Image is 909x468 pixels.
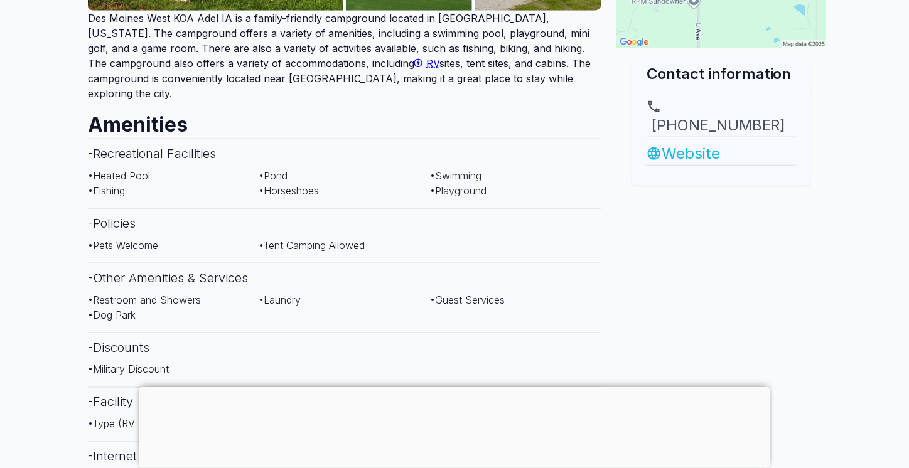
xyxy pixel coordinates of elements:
span: • Dog Park [88,309,136,321]
h3: - Recreational Facilities [88,139,601,168]
span: • Laundry [259,294,301,306]
a: [PHONE_NUMBER] [647,99,796,137]
span: • Type (RV Park) [88,418,162,430]
span: • Pond [259,169,288,182]
h3: - Discounts [88,332,601,362]
span: • Playground [430,184,487,197]
h2: Amenities [88,101,601,139]
iframe: Advertisement [616,186,826,343]
a: Website [647,142,796,165]
span: • Fishing [88,184,125,197]
h2: Contact information [647,63,796,84]
h3: - Policies [88,208,601,238]
span: RV [426,57,439,70]
span: • Horseshoes [259,184,320,197]
a: RV [414,57,439,70]
span: • Heated Pool [88,169,150,182]
h3: - Facility [88,387,601,417]
p: Des Moines West KOA Adel IA is a family-friendly campground located in [GEOGRAPHIC_DATA], [US_STA... [88,11,601,101]
iframe: Advertisement [139,387,770,465]
span: • Tent Camping Allowed [259,239,365,252]
h3: - Other Amenities & Services [88,263,601,292]
span: • Swimming [430,169,481,182]
span: • Guest Services [430,294,505,306]
span: • Military Discount [88,363,169,376]
span: • Restroom and Showers [88,294,201,306]
span: • Pets Welcome [88,239,158,252]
